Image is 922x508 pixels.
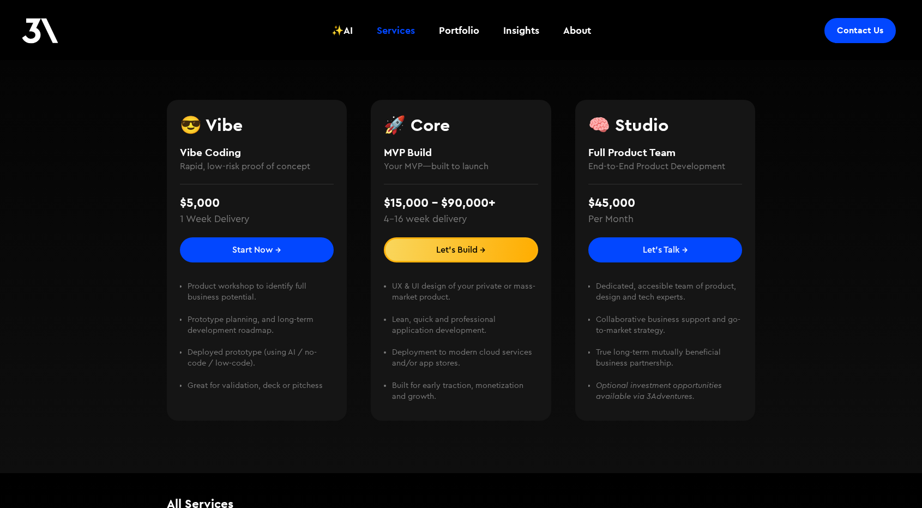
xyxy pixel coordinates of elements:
[588,194,635,212] div: $45,000
[384,195,496,210] strong: $15,000 - $90,000+
[384,237,538,262] a: Let's Build →
[588,116,743,134] h3: 🧠 Studio
[432,10,486,51] a: Portfolio
[596,347,742,380] li: True long-term mutually beneficial business partnership. ‍
[180,212,249,226] div: 1 Week Delivery
[188,281,334,314] li: Product workshop to identify full business potential. ‍
[188,380,334,391] li: Great for validation, deck or pitchess
[588,145,743,160] h4: Full Product Team
[596,381,722,401] em: Optional investment opportunities available via 3Adventures.
[392,314,538,347] li: Lean, quick and professional application development. ‍
[392,281,538,314] li: UX & UI design of your private or mass-market product. ‍
[596,281,742,314] li: Dedicated, accesible team of product, design and tech experts. ‍
[596,314,742,347] li: Collaborative business support and go-to-market strategy. ‍
[180,194,220,212] div: $5,000
[824,18,896,43] a: Contact Us
[325,10,359,51] a: ✨AI
[188,314,334,347] li: Prototype planning, and long-term development roadmap. ‍
[557,10,598,51] a: About
[180,116,334,134] h3: 😎 Vibe
[180,145,334,160] h4: Vibe Coding
[837,25,883,36] div: Contact Us
[384,145,538,160] h4: MVP Build
[392,347,538,380] li: Deployment to modern cloud services and/or app stores. ‍
[332,23,353,38] div: ✨AI
[392,380,538,402] li: Built for early traction, monetization and growth.
[588,212,634,226] div: Per Month
[384,116,538,134] h3: 🚀 Core
[384,212,467,226] div: 4–16 week delivery
[188,347,334,380] li: Deployed prototype (using AI / no-code / low-code). ‍
[588,237,743,262] a: Let's Talk →
[503,23,539,38] div: Insights
[377,23,415,38] div: Services
[588,160,743,173] h4: End-to-End Product Development
[563,23,591,38] div: About
[384,160,538,173] h4: Your MVP—built to launch
[370,10,421,51] a: Services
[180,237,334,262] a: Start Now →
[439,23,479,38] div: Portfolio
[180,160,334,173] h4: Rapid, low-risk proof of concept
[497,10,546,51] a: Insights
